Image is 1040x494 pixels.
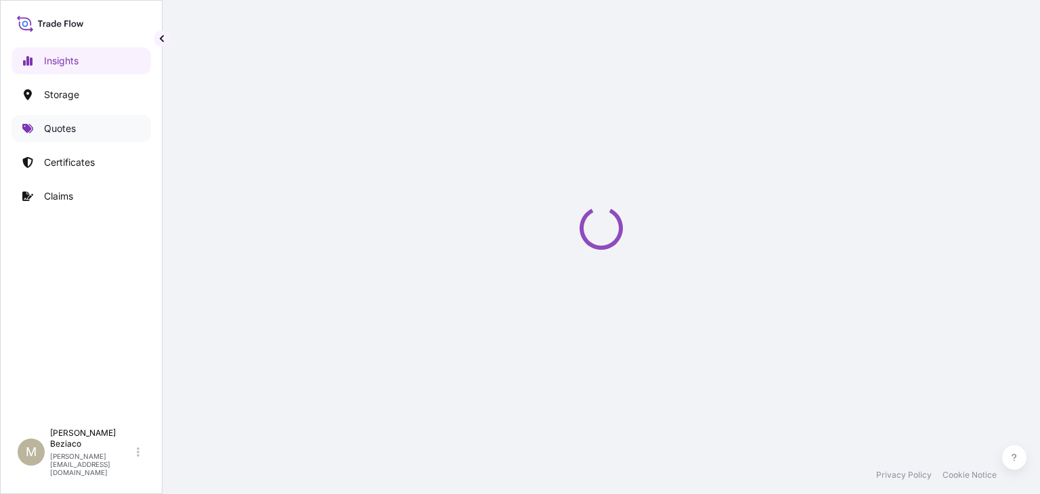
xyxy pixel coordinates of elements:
p: Insights [44,54,79,68]
p: Quotes [44,122,76,135]
a: Certificates [12,149,151,176]
a: Cookie Notice [942,470,997,480]
a: Storage [12,81,151,108]
p: Storage [44,88,79,102]
a: Privacy Policy [876,470,932,480]
a: Claims [12,183,151,210]
p: [PERSON_NAME] Beziaco [50,428,134,449]
p: Claims [44,189,73,203]
span: M [26,445,37,459]
a: Quotes [12,115,151,142]
p: [PERSON_NAME][EMAIL_ADDRESS][DOMAIN_NAME] [50,452,134,476]
p: Certificates [44,156,95,169]
a: Insights [12,47,151,74]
